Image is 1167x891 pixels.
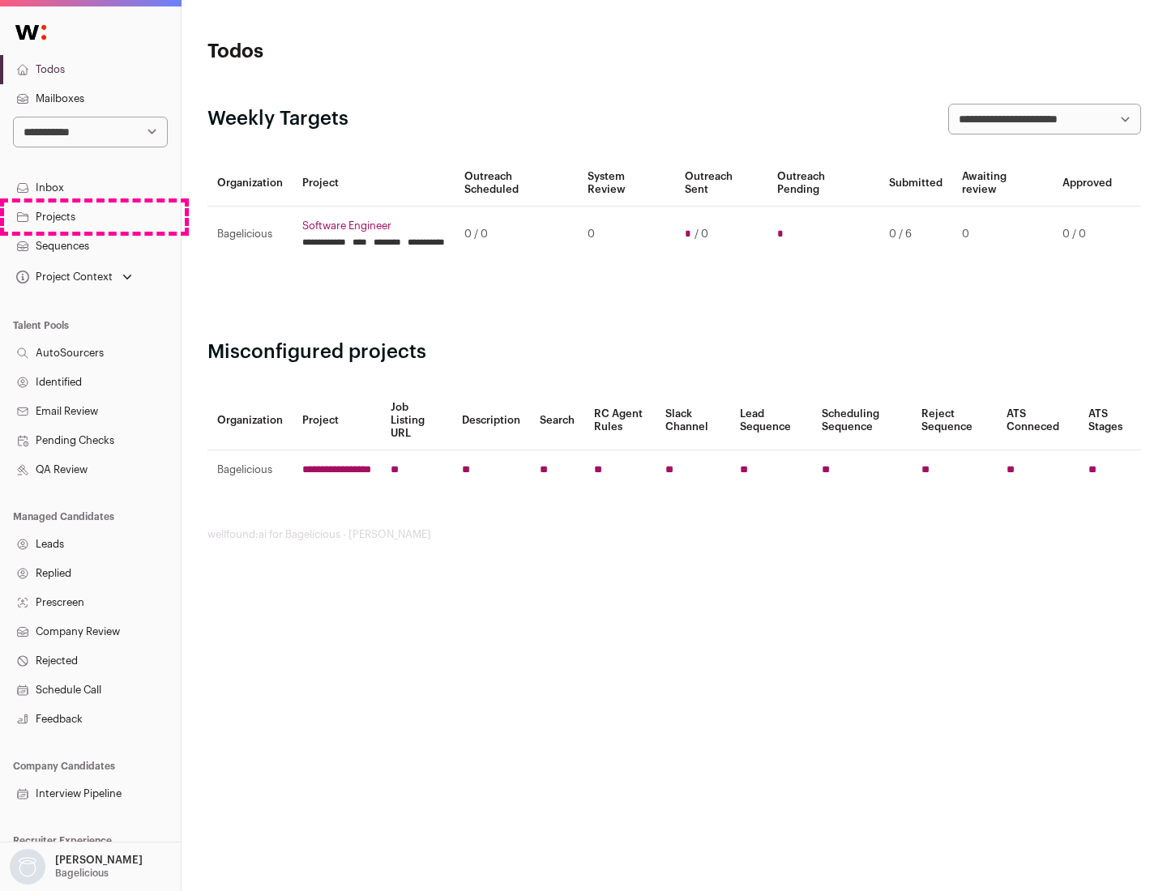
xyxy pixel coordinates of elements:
[13,266,135,288] button: Open dropdown
[1053,160,1122,207] th: Approved
[10,849,45,885] img: nopic.png
[381,391,452,450] th: Job Listing URL
[530,391,584,450] th: Search
[812,391,912,450] th: Scheduling Sequence
[879,207,952,262] td: 0 / 6
[207,207,293,262] td: Bagelicious
[455,160,578,207] th: Outreach Scheduled
[207,160,293,207] th: Organization
[578,207,674,262] td: 0
[6,849,146,885] button: Open dropdown
[207,528,1141,541] footer: wellfound:ai for Bagelicious - [PERSON_NAME]
[6,16,55,49] img: Wellfound
[1053,207,1122,262] td: 0 / 0
[207,450,293,490] td: Bagelicious
[207,391,293,450] th: Organization
[952,207,1053,262] td: 0
[13,271,113,283] div: Project Context
[1079,391,1141,450] th: ATS Stages
[293,391,381,450] th: Project
[695,228,708,241] span: / 0
[207,39,519,65] h1: Todos
[767,160,878,207] th: Outreach Pending
[293,160,455,207] th: Project
[730,391,812,450] th: Lead Sequence
[675,160,768,207] th: Outreach Sent
[452,391,530,450] th: Description
[656,391,730,450] th: Slack Channel
[207,106,348,132] h2: Weekly Targets
[997,391,1078,450] th: ATS Conneced
[55,854,143,867] p: [PERSON_NAME]
[584,391,655,450] th: RC Agent Rules
[302,220,445,232] a: Software Engineer
[912,391,998,450] th: Reject Sequence
[207,339,1141,365] h2: Misconfigured projects
[879,160,952,207] th: Submitted
[455,207,578,262] td: 0 / 0
[952,160,1053,207] th: Awaiting review
[55,867,109,880] p: Bagelicious
[578,160,674,207] th: System Review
